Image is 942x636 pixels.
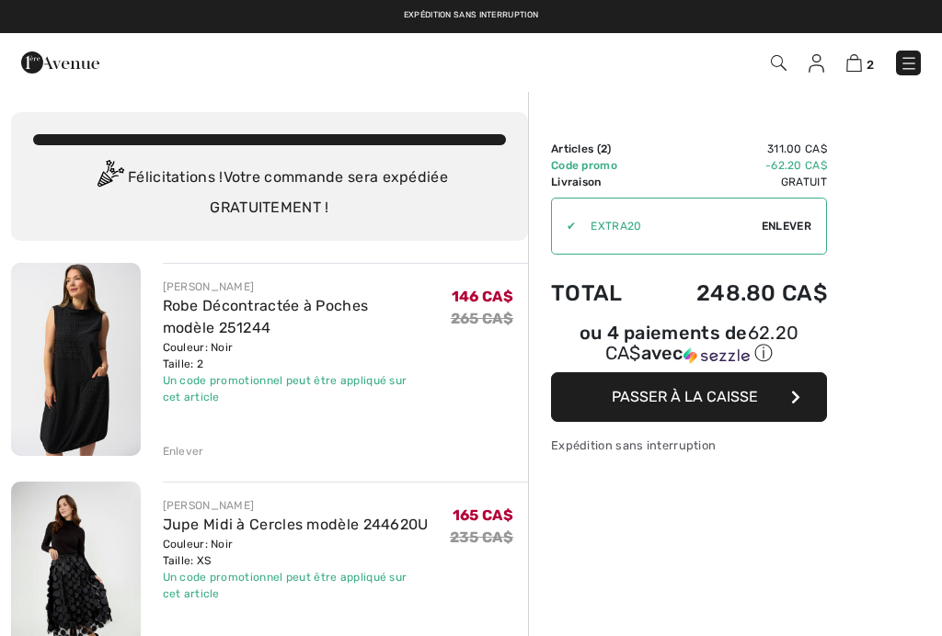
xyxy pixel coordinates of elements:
img: Recherche [771,55,787,71]
img: Menu [900,54,918,73]
span: 62.20 CA$ [605,322,799,364]
img: Robe Décontractée à Poches modèle 251244 [11,263,141,456]
div: [PERSON_NAME] [163,497,450,514]
button: Passer à la caisse [551,372,827,422]
span: 146 CA$ [452,288,513,305]
div: Expédition sans interruption [551,437,827,454]
img: Panier d'achat [846,54,862,72]
input: Code promo [576,199,762,254]
div: Félicitations ! Votre commande sera expédiée GRATUITEMENT ! [33,160,506,219]
td: 311.00 CA$ [649,141,827,157]
td: Total [551,262,649,324]
div: Un code promotionnel peut être appliqué sur cet article [163,372,451,405]
a: 2 [846,51,874,74]
span: Passer à la caisse [612,388,758,405]
td: 248.80 CA$ [649,262,827,324]
s: 265 CA$ [451,310,513,327]
img: 1ère Avenue [21,44,99,81]
td: Gratuit [649,174,827,190]
div: ou 4 paiements de avec [551,324,827,366]
span: 165 CA$ [453,506,513,524]
img: Sezzle [684,347,750,364]
img: Congratulation2.svg [91,160,128,197]
span: 2 [867,58,874,72]
div: Enlever [163,443,204,460]
div: Couleur: Noir Taille: 2 [163,339,451,372]
div: Un code promotionnel peut être appliqué sur cet article [163,569,450,602]
td: Code promo [551,157,649,174]
td: -62.20 CA$ [649,157,827,174]
div: [PERSON_NAME] [163,278,451,295]
div: ou 4 paiements de62.20 CA$avecSezzle Cliquez pour en savoir plus sur Sezzle [551,324,827,372]
s: 235 CA$ [450,528,513,546]
div: ✔ [552,218,576,234]
a: Jupe Midi à Cercles modèle 244620U [163,516,429,533]
td: Livraison [551,174,649,190]
div: Couleur: Noir Taille: XS [163,536,450,569]
a: Robe Décontractée à Poches modèle 251244 [163,297,369,336]
span: 2 [601,142,607,155]
img: Mes infos [809,54,824,73]
td: Articles ( ) [551,141,649,157]
a: 1ère Avenue [21,52,99,70]
span: Enlever [762,218,811,234]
